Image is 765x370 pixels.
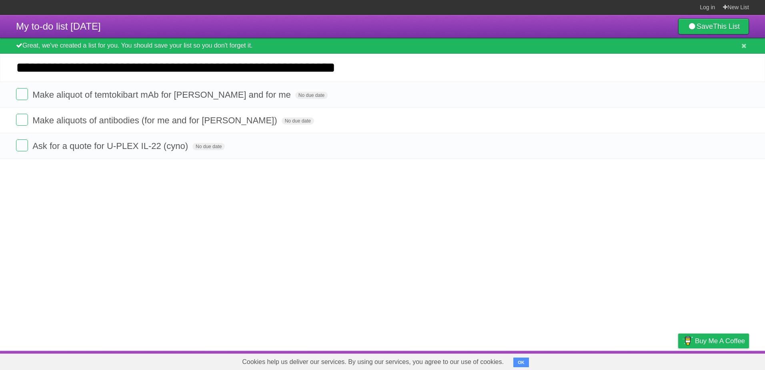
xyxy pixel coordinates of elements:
[668,353,689,368] a: Privacy
[282,117,314,125] span: No due date
[678,18,749,34] a: SaveThis List
[32,141,190,151] span: Ask for a quote for U-PLEX IL-22 (cyno)
[32,115,279,125] span: Make aliquots of antibodies (for me and for [PERSON_NAME])
[234,354,512,370] span: Cookies help us deliver our services. By using our services, you agree to our use of cookies.
[295,92,328,99] span: No due date
[699,353,749,368] a: Suggest a feature
[682,334,693,348] img: Buy me a coffee
[16,21,101,32] span: My to-do list [DATE]
[192,143,225,150] span: No due date
[16,114,28,126] label: Done
[641,353,658,368] a: Terms
[16,139,28,151] label: Done
[678,334,749,348] a: Buy me a coffee
[695,334,745,348] span: Buy me a coffee
[598,353,631,368] a: Developers
[713,22,740,30] b: This List
[16,88,28,100] label: Done
[572,353,589,368] a: About
[513,358,529,367] button: OK
[32,90,293,100] span: Make aliquot of temtokibart mAb for [PERSON_NAME] and for me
